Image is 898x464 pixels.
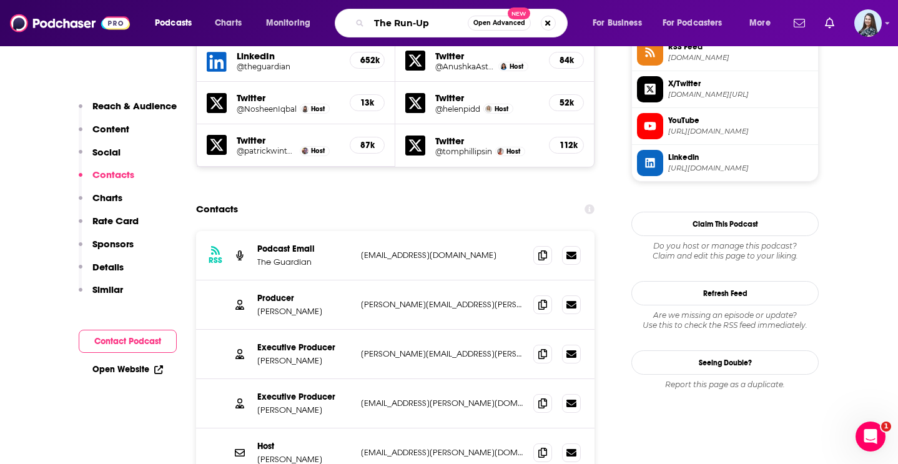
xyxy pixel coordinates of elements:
[631,350,819,375] a: Seeing Double?
[257,392,351,402] p: Executive Producer
[668,127,813,136] span: https://www.youtube.com/@theGuardian
[369,13,468,33] input: Search podcasts, credits, & more...
[485,106,492,112] img: Helen Pidd
[79,100,177,123] button: Reach & Audience
[92,284,123,295] p: Similar
[237,62,340,71] a: @theguardian
[79,330,177,353] button: Contact Podcast
[668,152,813,163] span: Linkedin
[302,106,308,112] a: Nosheen Iqbal
[881,422,891,432] span: 1
[668,115,813,126] span: YouTube
[302,147,308,154] img: Patrick Wintour
[266,14,310,32] span: Monitoring
[435,92,539,104] h5: Twitter
[79,284,123,307] button: Similar
[257,405,351,415] p: [PERSON_NAME]
[237,134,340,146] h5: Twitter
[749,14,771,32] span: More
[473,20,525,26] span: Open Advanced
[92,169,134,180] p: Contacts
[237,146,297,155] a: @patrickwintour
[79,146,121,169] button: Social
[257,306,351,317] p: [PERSON_NAME]
[207,13,249,33] a: Charts
[347,9,580,37] div: Search podcasts, credits, & more...
[856,422,886,452] iframe: Intercom live chat
[215,14,242,32] span: Charts
[257,355,351,366] p: [PERSON_NAME]
[654,13,741,33] button: open menu
[79,169,134,192] button: Contacts
[631,241,819,261] div: Claim and edit this page to your liking.
[360,55,374,66] h5: 652k
[506,147,520,155] span: Host
[79,123,129,146] button: Content
[237,104,297,114] a: @NosheenIqbal
[311,105,325,113] span: Host
[360,140,374,151] h5: 87k
[820,12,839,34] a: Show notifications dropdown
[79,192,122,215] button: Charts
[360,97,374,108] h5: 13k
[435,147,492,156] a: @tomphillipsin
[257,441,351,452] p: Host
[741,13,786,33] button: open menu
[257,13,327,33] button: open menu
[584,13,658,33] button: open menu
[257,244,351,254] p: Podcast Email
[237,92,340,104] h5: Twitter
[508,7,530,19] span: New
[361,348,523,359] p: [PERSON_NAME][EMAIL_ADDRESS][PERSON_NAME][DOMAIN_NAME]
[361,299,523,310] p: [PERSON_NAME][EMAIL_ADDRESS][PERSON_NAME][DOMAIN_NAME]
[668,53,813,62] span: theguardian.com
[257,293,351,304] p: Producer
[854,9,882,37] span: Logged in as brookefortierpr
[196,197,238,221] h2: Contacts
[631,281,819,305] button: Refresh Feed
[92,146,121,158] p: Social
[560,97,573,108] h5: 52k
[79,261,124,284] button: Details
[92,215,139,227] p: Rate Card
[500,63,507,70] img: Anushka Asthana
[435,62,495,71] a: @AnushkaAsthana
[637,76,813,102] a: X/Twitter[DOMAIN_NAME][URL]
[631,241,819,251] span: Do you host or manage this podcast?
[668,164,813,173] span: https://www.linkedin.com/company/theguardian
[495,105,508,113] span: Host
[146,13,208,33] button: open menu
[497,148,504,155] img: Tom Phillips
[361,250,523,260] p: [EMAIL_ADDRESS][DOMAIN_NAME]
[668,78,813,89] span: X/Twitter
[311,147,325,155] span: Host
[155,14,192,32] span: Podcasts
[257,257,351,267] p: The Guardian
[668,90,813,99] span: twitter.com/AnushkaAsthana
[435,104,480,114] a: @helenpidd
[92,100,177,112] p: Reach & Audience
[435,135,539,147] h5: Twitter
[361,398,523,408] p: [EMAIL_ADDRESS][PERSON_NAME][DOMAIN_NAME]
[92,364,163,375] a: Open Website
[560,140,573,151] h5: 112k
[631,212,819,236] button: Claim This Podcast
[92,192,122,204] p: Charts
[435,50,539,62] h5: Twitter
[663,14,723,32] span: For Podcasters
[510,62,523,71] span: Host
[637,150,813,176] a: Linkedin[URL][DOMAIN_NAME]
[789,12,810,34] a: Show notifications dropdown
[79,238,134,261] button: Sponsors
[468,16,531,31] button: Open AdvancedNew
[854,9,882,37] img: User Profile
[637,39,813,66] a: RSS Feed[DOMAIN_NAME]
[593,14,642,32] span: For Business
[631,310,819,330] div: Are we missing an episode or update? Use this to check the RSS feed immediately.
